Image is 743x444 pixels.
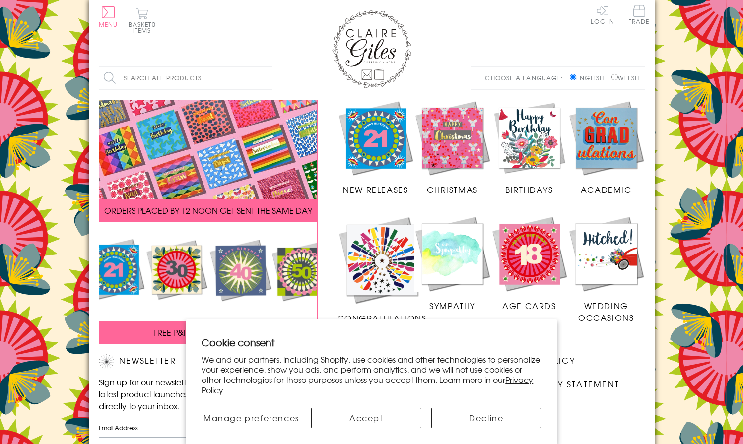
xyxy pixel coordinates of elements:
[568,100,645,196] a: Academic
[429,300,475,312] span: Sympathy
[153,326,263,338] span: FREE P&P ON ALL UK ORDERS
[611,73,640,82] label: Welsh
[133,20,156,35] span: 0 items
[129,8,156,33] button: Basket0 items
[99,67,272,89] input: Search all products
[332,10,411,88] img: Claire Giles Greetings Cards
[338,215,427,324] a: Congratulations
[505,184,553,195] span: Birthdays
[581,184,632,195] span: Academic
[338,312,427,324] span: Congratulations
[104,204,312,216] span: ORDERS PLACED BY 12 NOON GET SENT THE SAME DAY
[491,215,568,312] a: Age Cards
[99,376,268,412] p: Sign up for our newsletter to receive the latest product launches, news and offers directly to yo...
[611,74,618,80] input: Welsh
[591,5,614,24] a: Log In
[343,184,408,195] span: New Releases
[491,100,568,196] a: Birthdays
[427,184,477,195] span: Christmas
[311,408,421,428] button: Accept
[99,354,268,369] h2: Newsletter
[629,5,650,24] span: Trade
[99,20,118,29] span: Menu
[568,215,645,323] a: Wedding Occasions
[485,73,568,82] p: Choose a language:
[99,6,118,27] button: Menu
[578,300,634,323] span: Wedding Occasions
[203,412,299,424] span: Manage preferences
[570,74,576,80] input: English
[431,408,541,428] button: Decline
[202,335,541,349] h2: Cookie consent
[99,423,268,432] label: Email Address
[202,374,533,396] a: Privacy Policy
[629,5,650,26] a: Trade
[338,100,414,196] a: New Releases
[414,100,491,196] a: Christmas
[202,408,301,428] button: Manage preferences
[502,300,556,312] span: Age Cards
[202,354,541,395] p: We and our partners, including Shopify, use cookies and other technologies to personalize your ex...
[570,73,609,82] label: English
[496,378,619,391] a: Accessibility Statement
[263,67,272,89] input: Search
[414,215,491,312] a: Sympathy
